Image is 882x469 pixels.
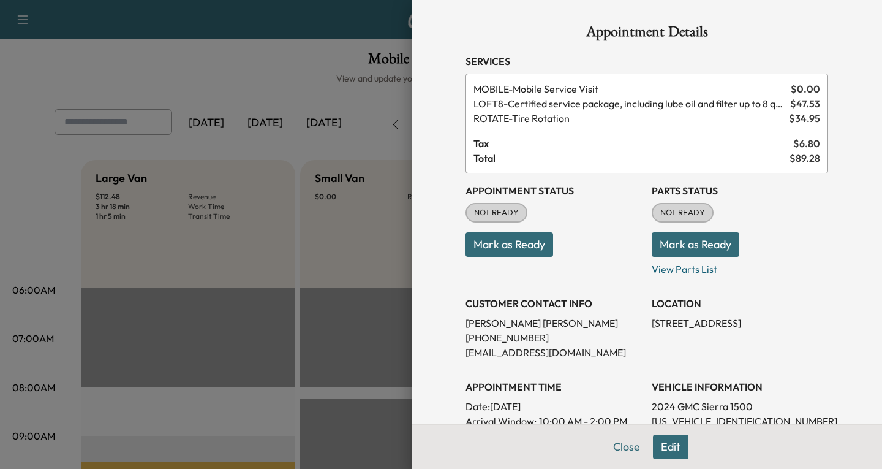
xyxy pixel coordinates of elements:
[793,136,820,151] span: $ 6.80
[466,379,642,394] h3: APPOINTMENT TIME
[466,330,642,345] p: [PHONE_NUMBER]
[791,82,820,96] span: $ 0.00
[789,111,820,126] span: $ 34.95
[473,96,785,111] span: Certified service package, including lube oil and filter up to 8 quarts, tire rotation.
[466,345,642,360] p: [EMAIL_ADDRESS][DOMAIN_NAME]
[466,183,642,198] h3: Appointment Status
[605,435,648,459] button: Close
[466,399,642,414] p: Date: [DATE]
[466,316,642,330] p: [PERSON_NAME] [PERSON_NAME]
[473,82,786,96] span: Mobile Service Visit
[467,207,526,219] span: NOT READY
[473,151,790,166] span: Total
[466,296,642,311] h3: CUSTOMER CONTACT INFO
[652,183,828,198] h3: Parts Status
[652,414,828,429] p: [US_VEHICLE_IDENTIFICATION_NUMBER]
[652,257,828,276] p: View Parts List
[539,414,627,429] span: 10:00 AM - 2:00 PM
[652,379,828,394] h3: VEHICLE INFORMATION
[466,232,553,257] button: Mark as Ready
[652,399,828,414] p: 2024 GMC Sierra 1500
[653,207,712,219] span: NOT READY
[473,111,784,126] span: Tire Rotation
[466,54,828,69] h3: Services
[466,25,828,44] h1: Appointment Details
[466,414,642,429] p: Arrival Window:
[652,232,739,257] button: Mark as Ready
[652,296,828,311] h3: LOCATION
[790,151,820,166] span: $ 89.28
[473,136,793,151] span: Tax
[652,316,828,330] p: [STREET_ADDRESS]
[653,435,688,459] button: Edit
[790,96,820,111] span: $ 47.53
